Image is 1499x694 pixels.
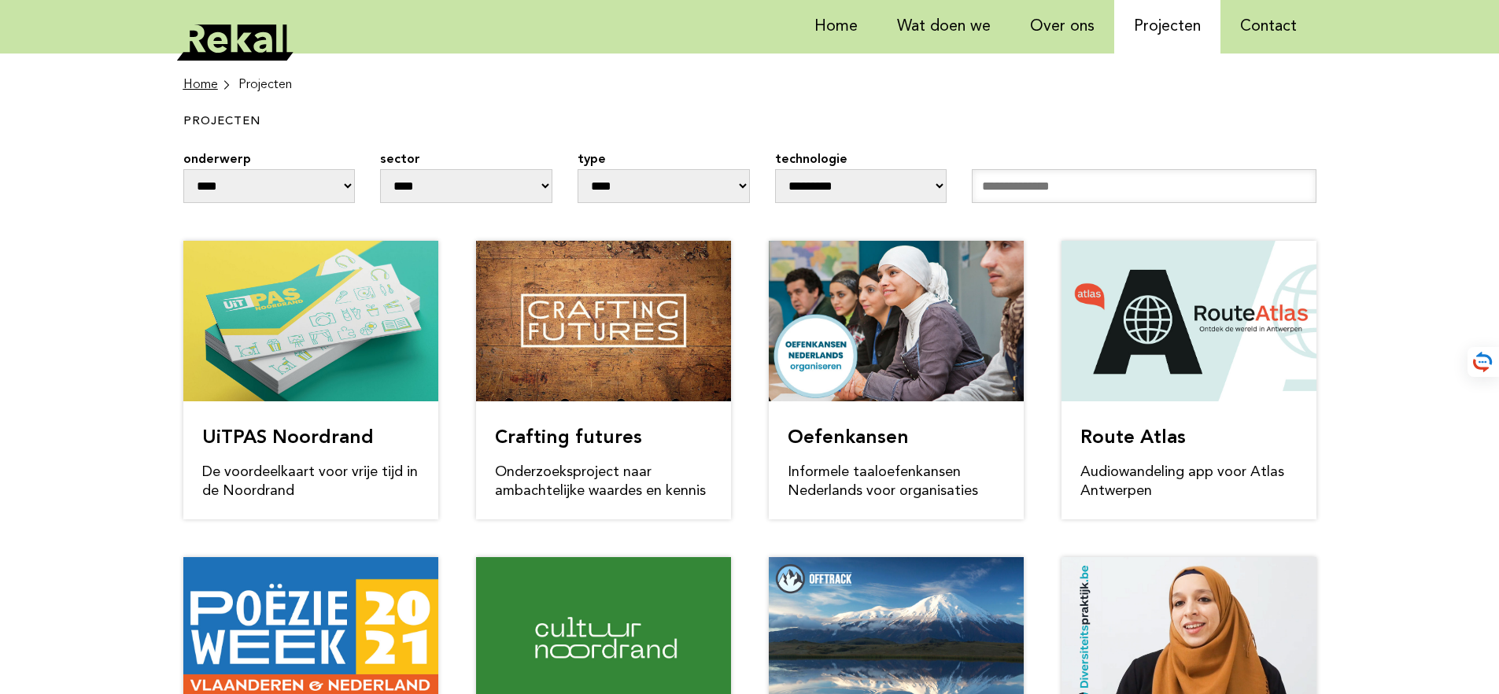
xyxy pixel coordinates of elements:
[183,115,826,130] h1: projecten
[578,150,750,169] label: type
[238,76,292,94] li: Projecten
[183,150,356,169] label: onderwerp
[495,429,642,448] a: Crafting futures
[183,76,218,94] span: Home
[202,429,374,448] a: UiTPAS Noordrand
[1080,429,1186,448] a: Route Atlas
[183,76,232,94] a: Home
[380,150,552,169] label: sector
[775,150,947,169] label: technologie
[788,429,909,448] a: Oefenkansen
